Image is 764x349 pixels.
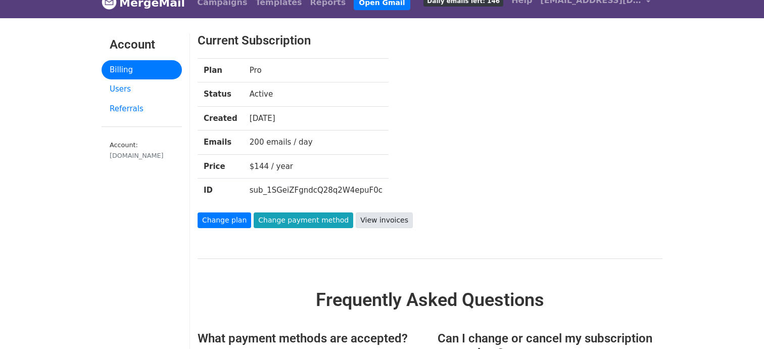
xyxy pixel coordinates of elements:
[198,179,244,202] th: ID
[198,33,623,48] h3: Current Subscription
[198,154,244,179] th: Price
[198,82,244,107] th: Status
[102,79,182,99] a: Users
[102,60,182,80] a: Billing
[244,82,389,107] td: Active
[254,212,353,228] a: Change payment method
[198,130,244,155] th: Emails
[198,106,244,130] th: Created
[102,99,182,119] a: Referrals
[110,141,174,160] small: Account:
[356,212,413,228] a: View invoices
[244,58,389,82] td: Pro
[198,289,662,311] h2: Frequently Asked Questions
[244,154,389,179] td: $144 / year
[713,300,764,349] iframe: Chat Widget
[110,151,174,160] div: [DOMAIN_NAME]
[244,106,389,130] td: [DATE]
[713,300,764,349] div: Widget de chat
[198,331,422,346] h3: What payment methods are accepted?
[110,37,174,52] h3: Account
[244,179,389,202] td: sub_1SGeiZFgndcQ28q2W4epuF0c
[198,212,251,228] a: Change plan
[244,130,389,155] td: 200 emails / day
[198,58,244,82] th: Plan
